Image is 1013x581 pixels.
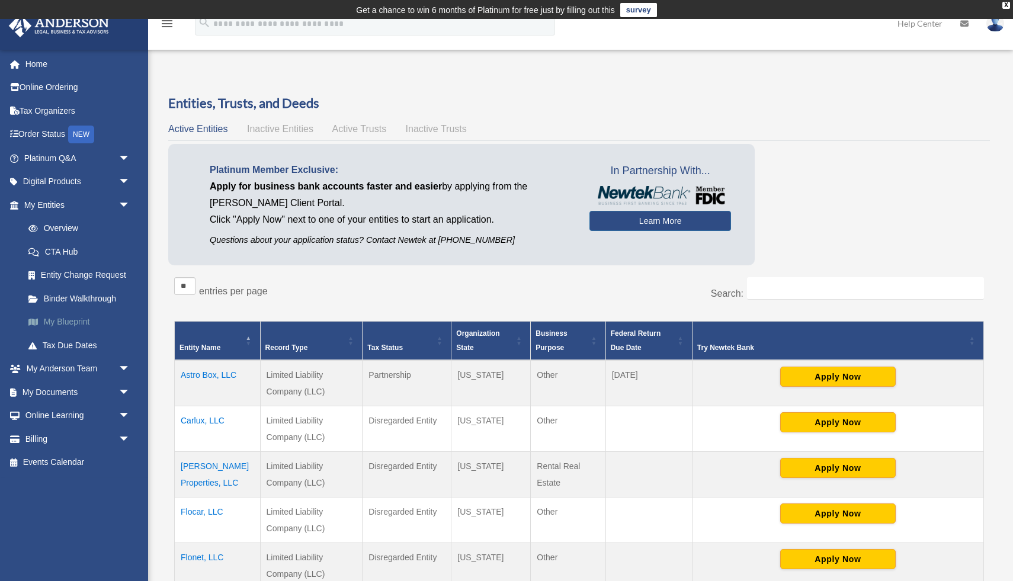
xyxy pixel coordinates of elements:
[118,170,142,194] span: arrow_drop_down
[199,286,268,296] label: entries per page
[247,124,313,134] span: Inactive Entities
[780,412,896,432] button: Apply Now
[8,357,148,381] a: My Anderson Teamarrow_drop_down
[406,124,467,134] span: Inactive Trusts
[363,451,451,497] td: Disregarded Entity
[118,146,142,171] span: arrow_drop_down
[780,503,896,524] button: Apply Now
[697,341,966,355] div: Try Newtek Bank
[363,321,451,360] th: Tax Status: Activate to sort
[260,321,363,360] th: Record Type: Activate to sort
[175,360,261,406] td: Astro Box, LLC
[595,186,725,205] img: NewtekBankLogoSM.png
[332,124,387,134] span: Active Trusts
[8,404,148,428] a: Online Learningarrow_drop_down
[8,451,148,474] a: Events Calendar
[456,329,499,352] span: Organization State
[363,497,451,543] td: Disregarded Entity
[118,427,142,451] span: arrow_drop_down
[363,360,451,406] td: Partnership
[210,181,442,191] span: Apply for business bank accounts faster and easier
[8,193,148,217] a: My Entitiesarrow_drop_down
[175,451,261,497] td: [PERSON_NAME] Properties, LLC
[17,240,148,264] a: CTA Hub
[589,162,731,181] span: In Partnership With...
[367,344,403,352] span: Tax Status
[175,406,261,451] td: Carlux, LLC
[175,321,261,360] th: Entity Name: Activate to invert sorting
[17,287,148,310] a: Binder Walkthrough
[531,360,605,406] td: Other
[780,549,896,569] button: Apply Now
[780,458,896,478] button: Apply Now
[160,21,174,31] a: menu
[260,451,363,497] td: Limited Liability Company (LLC)
[160,17,174,31] i: menu
[1002,2,1010,9] div: close
[451,451,531,497] td: [US_STATE]
[986,15,1004,32] img: User Pic
[531,497,605,543] td: Other
[363,406,451,451] td: Disregarded Entity
[210,233,572,248] p: Questions about your application status? Contact Newtek at [PHONE_NUMBER]
[260,497,363,543] td: Limited Liability Company (LLC)
[356,3,615,17] div: Get a chance to win 6 months of Platinum for free just by filling out this
[531,406,605,451] td: Other
[17,333,148,357] a: Tax Due Dates
[168,124,227,134] span: Active Entities
[260,360,363,406] td: Limited Liability Company (LLC)
[118,380,142,405] span: arrow_drop_down
[780,367,896,387] button: Apply Now
[451,406,531,451] td: [US_STATE]
[451,497,531,543] td: [US_STATE]
[17,310,148,334] a: My Blueprint
[8,170,148,194] a: Digital Productsarrow_drop_down
[5,14,113,37] img: Anderson Advisors Platinum Portal
[692,321,983,360] th: Try Newtek Bank : Activate to sort
[605,321,692,360] th: Federal Return Due Date: Activate to sort
[198,16,211,29] i: search
[8,146,148,170] a: Platinum Q&Aarrow_drop_down
[68,126,94,143] div: NEW
[536,329,567,352] span: Business Purpose
[451,321,531,360] th: Organization State: Activate to sort
[179,344,220,352] span: Entity Name
[589,211,731,231] a: Learn More
[118,193,142,217] span: arrow_drop_down
[8,76,148,99] a: Online Ordering
[17,264,148,287] a: Entity Change Request
[8,52,148,76] a: Home
[210,162,572,178] p: Platinum Member Exclusive:
[17,217,142,240] a: Overview
[210,178,572,211] p: by applying from the [PERSON_NAME] Client Portal.
[451,360,531,406] td: [US_STATE]
[118,357,142,381] span: arrow_drop_down
[8,427,148,451] a: Billingarrow_drop_down
[531,451,605,497] td: Rental Real Estate
[531,321,605,360] th: Business Purpose: Activate to sort
[8,99,148,123] a: Tax Organizers
[8,380,148,404] a: My Documentsarrow_drop_down
[611,329,661,352] span: Federal Return Due Date
[260,406,363,451] td: Limited Liability Company (LLC)
[8,123,148,147] a: Order StatusNEW
[168,94,990,113] h3: Entities, Trusts, and Deeds
[605,360,692,406] td: [DATE]
[265,344,308,352] span: Record Type
[118,404,142,428] span: arrow_drop_down
[620,3,657,17] a: survey
[210,211,572,228] p: Click "Apply Now" next to one of your entities to start an application.
[175,497,261,543] td: Flocar, LLC
[711,288,743,298] label: Search:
